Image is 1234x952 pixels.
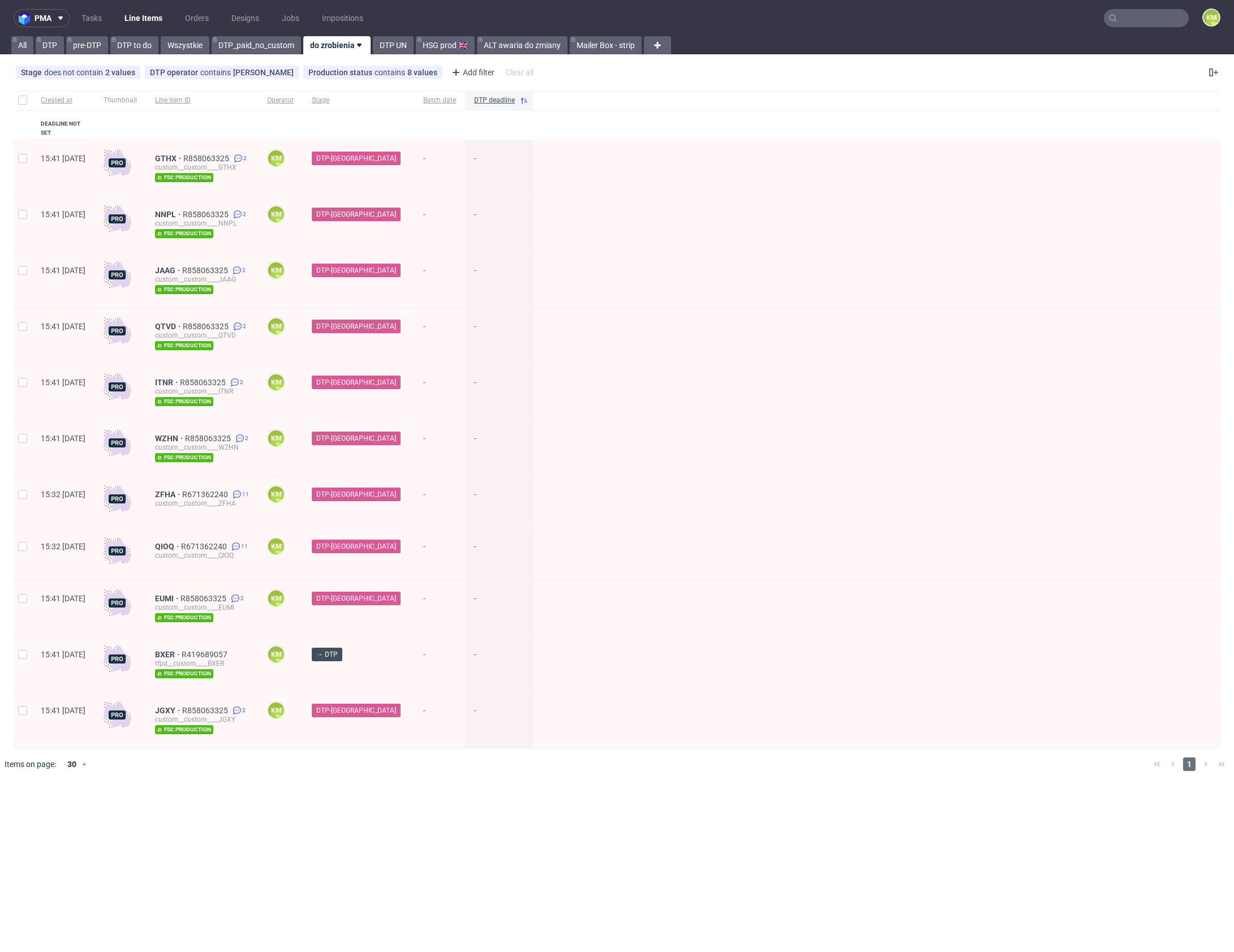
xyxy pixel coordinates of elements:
span: 15:41 [DATE] [41,594,85,603]
span: fsc production [155,613,213,622]
span: R419689057 [182,650,230,659]
figcaption: KM [268,150,284,166]
img: pro-icon.017ec5509f39f3e742e3.png [104,537,131,565]
a: JAAG [155,266,182,275]
a: WZHN [155,434,185,443]
span: Stage [21,68,44,77]
span: fsc production [155,453,213,462]
a: Designs [225,9,266,27]
img: pro-icon.017ec5509f39f3e742e3.png [104,589,131,617]
span: Batch date [423,96,456,105]
span: DTP-[GEOGRAPHIC_DATA] [316,265,396,275]
span: Items on page: [5,759,56,770]
span: 15:41 [DATE] [41,378,85,387]
a: 11 [229,542,248,551]
span: QTVD [155,322,183,331]
a: All [11,36,33,54]
div: custom__custom____QTVD [155,331,249,340]
a: 2 [230,706,246,715]
span: 2 [240,594,244,603]
span: - [423,434,456,462]
span: 15:41 [DATE] [41,210,85,219]
button: pma [14,9,70,27]
a: ALT awaria do zmiany [477,36,567,54]
span: DTP-[GEOGRAPHIC_DATA] [316,321,396,331]
figcaption: KM [268,703,284,718]
span: contains [375,68,407,77]
span: - [423,378,456,406]
span: R858063325 [180,594,229,603]
div: custom__custom____GTHX [155,163,249,172]
span: 15:41 [DATE] [41,154,85,163]
span: R858063325 [185,434,233,443]
img: pro-icon.017ec5509f39f3e742e3.png [104,317,131,344]
a: 2 [230,266,246,275]
img: logo [19,12,35,25]
figcaption: KM [268,647,284,662]
span: DTP-[GEOGRAPHIC_DATA] [316,153,396,163]
span: - [474,378,524,406]
span: 2 [243,154,247,163]
img: pro-icon.017ec5509f39f3e742e3.png [104,701,131,729]
span: - [474,706,524,734]
a: BXER [155,650,182,659]
span: 15:41 [DATE] [41,322,85,331]
span: Created at [41,96,85,105]
a: R858063325 [182,266,230,275]
div: Deadline not set [41,119,85,137]
span: - [423,210,456,238]
a: R858063325 [183,154,231,163]
figcaption: KM [268,318,284,334]
a: NNPL [155,210,183,219]
a: Wszystkie [161,36,209,54]
div: custom__custom____ZFHA [155,499,249,508]
a: DTP [36,36,64,54]
span: 2 [242,266,246,275]
span: 2 [242,706,246,715]
a: Orders [178,9,216,27]
span: contains [200,68,233,77]
span: 1 [1183,757,1196,771]
span: - [423,542,456,566]
span: 2 [245,434,248,443]
a: EUMI [155,594,180,603]
a: R858063325 [182,706,230,715]
a: HSG prod 🇬🇧 [416,36,475,54]
span: - [423,490,456,514]
div: custom__custom____JGXY [155,715,249,724]
span: Stage [312,96,405,105]
span: DTP operator [150,68,200,77]
span: DTP-[GEOGRAPHIC_DATA] [316,541,396,552]
a: DTP to do [110,36,158,54]
span: 2 [243,322,246,331]
span: 2 [243,210,246,219]
span: 15:41 [DATE] [41,434,85,443]
span: - [423,706,456,734]
span: - [474,434,524,462]
div: 2 values [105,68,135,77]
span: - [474,650,524,678]
a: R858063325 [183,210,231,219]
figcaption: KM [1203,10,1219,25]
span: 15:32 [DATE] [41,542,85,551]
span: R858063325 [183,322,231,331]
span: fsc production [155,173,213,182]
div: custom__custom____QIOQ [155,551,249,560]
div: custom__custom____JAAG [155,275,249,284]
a: ITNR [155,378,180,387]
div: 30 [61,756,81,772]
span: - [474,542,524,566]
a: 11 [230,490,249,499]
span: pma [35,14,51,22]
span: DTP-[GEOGRAPHIC_DATA] [316,433,396,443]
span: fsc production [155,397,213,406]
span: R858063325 [180,378,228,387]
div: Clear all [504,64,536,80]
span: DTP-[GEOGRAPHIC_DATA] [316,705,396,716]
img: pro-icon.017ec5509f39f3e742e3.png [104,645,131,673]
span: DTP deadline [474,96,515,105]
